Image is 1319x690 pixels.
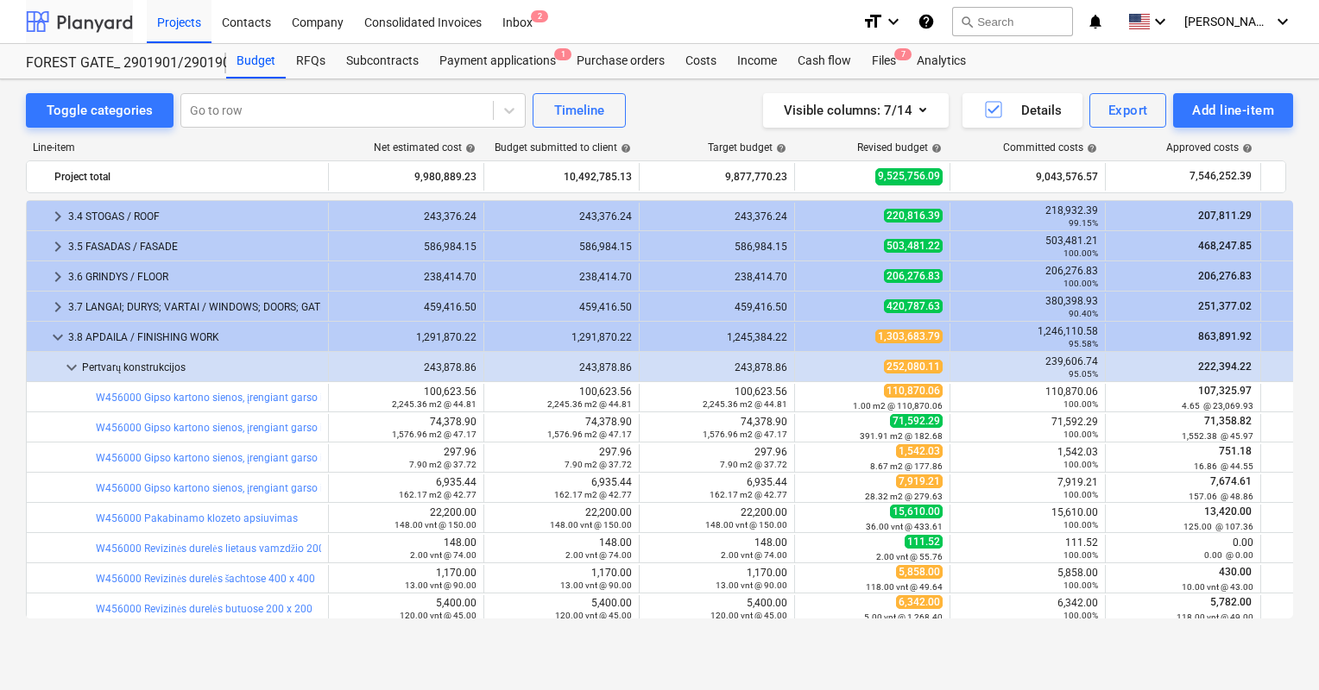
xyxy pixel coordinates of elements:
a: Payment applications1 [429,44,566,78]
span: keyboard_arrow_right [47,267,68,287]
span: 207,811.29 [1196,210,1253,222]
span: keyboard_arrow_right [47,206,68,227]
div: 459,416.50 [336,301,476,313]
div: 459,416.50 [491,301,632,313]
div: 74,378.90 [336,416,476,440]
div: 110,870.06 [957,386,1098,410]
small: 162.17 m2 @ 42.77 [399,490,476,499]
div: 74,378.90 [647,416,787,440]
small: 2.00 vnt @ 74.00 [565,550,632,560]
span: help [1239,143,1253,154]
span: help [773,143,786,154]
small: 13.00 vnt @ 90.00 [405,580,476,590]
small: 118.00 vnt @ 49.64 [866,582,943,592]
small: 162.17 m2 @ 42.77 [554,490,632,499]
div: 586,984.15 [336,241,476,253]
div: 586,984.15 [647,241,787,253]
div: 15,610.00 [957,506,1098,530]
div: Subcontracts [336,44,429,78]
span: 468,247.85 [1196,240,1253,252]
div: 9,877,770.23 [647,163,787,191]
a: Income [727,44,787,78]
span: 110,870.06 [884,384,943,398]
span: 251,377.02 [1196,300,1253,312]
div: 3.8 APDAILA / FINISHING WORK [68,323,321,351]
div: 380,398.93 [957,295,1098,319]
small: 100.00% [1063,399,1098,409]
span: 503,481.22 [884,239,943,253]
div: 5,400.00 [491,597,632,621]
div: Committed costs [1003,141,1097,154]
div: 297.96 [491,446,632,470]
span: 1,303,683.79 [875,329,943,343]
div: Details [983,99,1062,122]
div: Costs [675,44,727,78]
div: 3.5 FASADAS / FASADE [68,233,321,260]
div: 586,984.15 [491,241,632,253]
small: 1,552.38 @ 45.97 [1182,431,1253,441]
div: 22,200.00 [647,506,787,530]
span: 5,858.00 [896,565,943,579]
a: Budget [226,44,286,78]
small: 2.00 vnt @ 74.00 [410,550,476,560]
span: 206,276.83 [1196,270,1253,282]
div: Line-item [26,141,328,154]
small: 7.90 m2 @ 37.72 [565,460,632,469]
small: 100.00% [1063,279,1098,288]
div: 243,376.24 [491,210,632,223]
div: Visible columns : 7/14 [784,99,928,122]
div: 10,492,785.13 [491,163,632,191]
small: 5.00 vnt @ 1,268.40 [864,612,943,622]
div: 1,291,870.22 [336,331,476,343]
div: Export [1108,99,1148,122]
small: 4.65 @ 23,069.93 [1182,401,1253,411]
div: 5,858.00 [957,567,1098,591]
div: 5,400.00 [647,597,787,621]
div: 71,592.29 [957,416,1098,440]
div: 7,919.21 [957,476,1098,500]
span: help [462,143,476,154]
div: 1,246,110.58 [957,325,1098,349]
div: Timeline [554,99,604,122]
div: Analytics [906,44,976,78]
a: Purchase orders [566,44,675,78]
div: FOREST GATE_ 2901901/2901902/2901903 [26,54,205,72]
small: 100.00% [1063,611,1098,620]
span: 1,542.03 [896,444,943,458]
span: help [928,143,942,154]
i: Knowledge base [918,11,935,32]
small: 100.00% [1063,430,1098,439]
small: 157.06 @ 48.86 [1189,492,1253,501]
div: 9,043,576.57 [957,163,1098,191]
i: keyboard_arrow_down [883,11,904,32]
span: 7,546,252.39 [1188,169,1253,184]
span: 9,525,756.09 [875,168,943,185]
span: 863,891.92 [1196,330,1253,342]
div: 243,878.86 [647,361,787,373]
button: Add line-item [1173,93,1293,128]
button: Visible columns:7/14 [763,93,949,128]
div: 238,414.70 [336,271,476,283]
div: 1,170.00 [336,567,476,591]
small: 2,245.36 m2 @ 44.81 [703,399,787,409]
a: Cash flow [787,44,861,78]
a: RFQs [286,44,336,78]
small: 0.00 @ 0.00 [1204,550,1253,560]
div: 503,481.21 [957,235,1098,259]
div: 3.7 LANGAI; DURYS; VARTAI / WINDOWS; DOORS; GATES [68,293,321,321]
small: 95.05% [1069,369,1098,379]
div: 1,245,384.22 [647,331,787,343]
span: 71,358.82 [1202,415,1253,427]
button: Timeline [533,93,626,128]
small: 125.00 @ 107.36 [1183,522,1253,531]
a: W456000 Gipso kartono sienos, įrengiant garso izoliaciją 50 mm, po 2 sluoksnius gipso kartono sl.... [96,422,1076,434]
div: Project total [54,163,321,191]
div: 218,932.39 [957,204,1098,229]
small: 99.15% [1069,218,1098,228]
span: help [617,143,631,154]
div: 1,170.00 [647,567,787,591]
